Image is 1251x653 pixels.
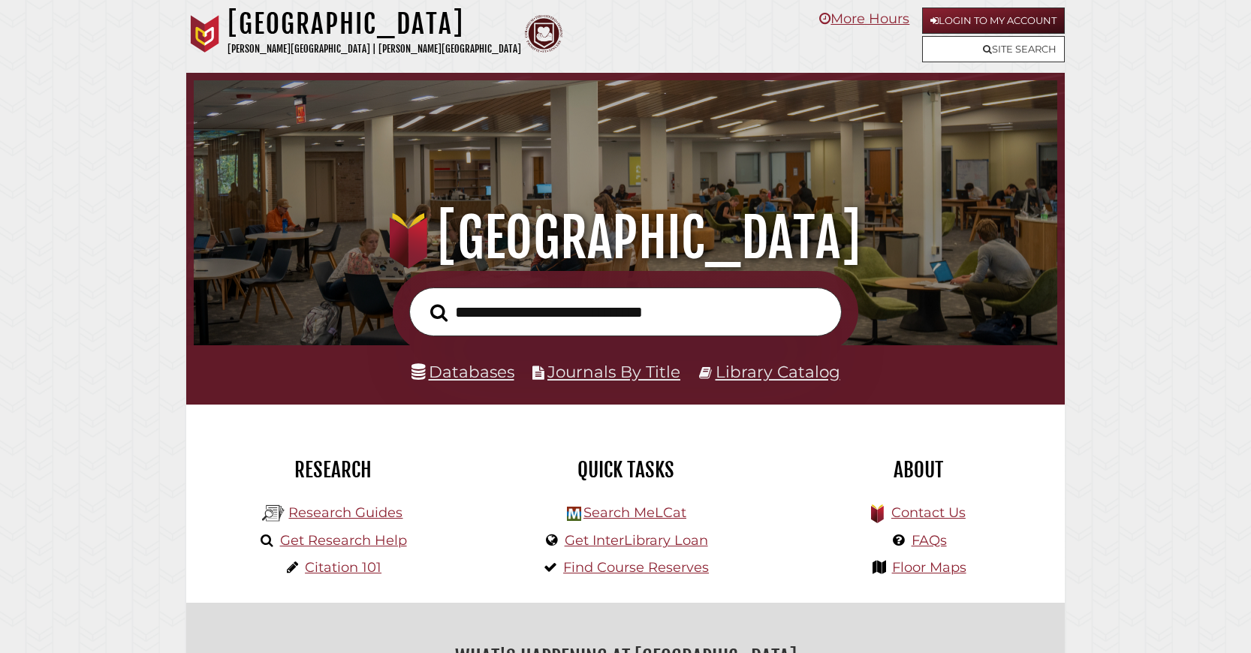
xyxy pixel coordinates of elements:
img: Hekman Library Logo [567,507,581,521]
h2: About [783,457,1054,483]
button: Search [423,299,455,326]
a: More Hours [819,11,909,27]
h2: Quick Tasks [490,457,761,483]
img: Hekman Library Logo [262,502,285,525]
img: Calvin Theological Seminary [525,15,562,53]
a: FAQs [912,532,947,549]
h2: Research [197,457,468,483]
a: Get Research Help [280,532,407,549]
a: Citation 101 [305,559,381,576]
a: Library Catalog [716,362,840,381]
a: Journals By Title [547,362,680,381]
a: Research Guides [288,504,402,521]
p: [PERSON_NAME][GEOGRAPHIC_DATA] | [PERSON_NAME][GEOGRAPHIC_DATA] [228,41,521,58]
a: Login to My Account [922,8,1065,34]
h1: [GEOGRAPHIC_DATA] [213,205,1038,271]
a: Get InterLibrary Loan [565,532,708,549]
a: Search MeLCat [583,504,686,521]
h1: [GEOGRAPHIC_DATA] [228,8,521,41]
a: Find Course Reserves [563,559,709,576]
i: Search [430,303,448,322]
a: Databases [411,362,514,381]
a: Floor Maps [892,559,966,576]
a: Site Search [922,36,1065,62]
a: Contact Us [891,504,966,521]
img: Calvin University [186,15,224,53]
